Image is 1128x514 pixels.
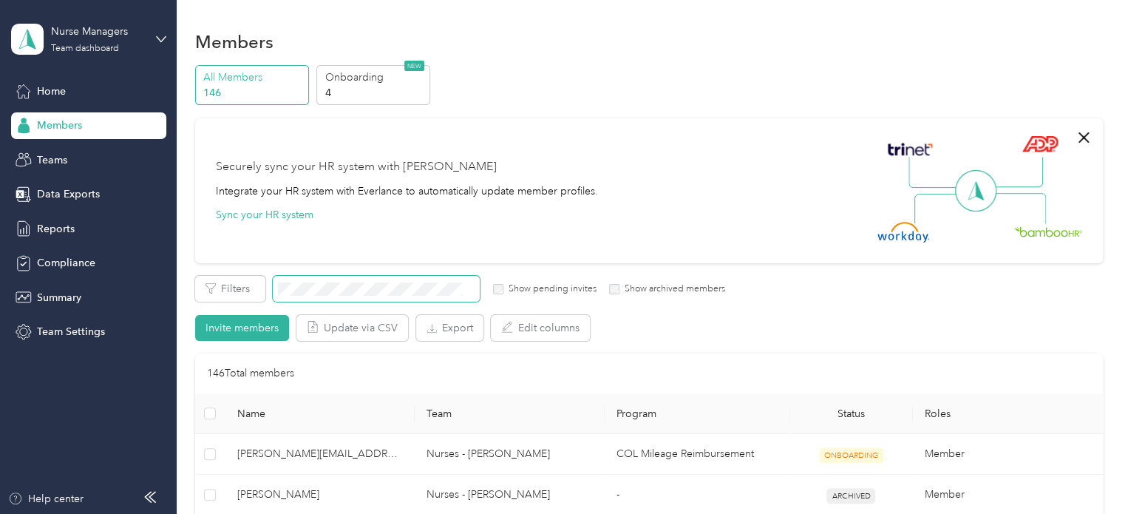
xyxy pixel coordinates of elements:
[51,44,119,53] div: Team dashboard
[908,157,960,189] img: Line Left Up
[325,85,426,101] p: 4
[37,324,105,339] span: Team Settings
[404,61,424,71] span: NEW
[877,222,929,243] img: Workday
[237,446,404,462] span: [PERSON_NAME][EMAIL_ADDRESS][DOMAIN_NAME]
[237,408,404,420] span: Name
[195,315,289,341] button: Invite members
[1014,226,1082,237] img: BambooHR
[789,434,913,475] td: ONBOARDING
[207,365,294,382] p: 146 Total members
[225,434,415,475] td: mathison@nwacircleoflife.org
[991,157,1043,188] img: Line Right Up
[296,315,408,341] button: Update via CSV
[619,283,725,296] label: Show archived members
[491,315,590,341] button: Edit columns
[216,207,313,223] button: Sync your HR system
[195,34,273,50] h1: Members
[913,393,1103,434] th: Roles
[503,283,597,296] label: Show pending invites
[913,434,1103,475] td: Member
[415,393,605,434] th: Team
[37,152,67,168] span: Teams
[51,24,143,39] div: Nurse Managers
[195,276,265,302] button: Filters
[37,186,100,202] span: Data Exports
[216,183,598,199] div: Integrate your HR system with Everlance to automatically update member profiles.
[216,158,497,176] div: Securely sync your HR system with [PERSON_NAME]
[826,488,875,504] span: ARCHIVED
[415,434,605,475] td: Nurses - Teresa Fulks
[994,193,1046,225] img: Line Right Down
[605,393,789,434] th: Program
[37,255,95,271] span: Compliance
[203,70,304,85] p: All Members
[37,118,82,133] span: Members
[325,70,426,85] p: Onboarding
[884,139,936,160] img: Trinet
[37,290,81,305] span: Summary
[819,447,883,463] span: ONBOARDING
[789,393,913,434] th: Status
[225,393,415,434] th: Name
[37,84,66,99] span: Home
[416,315,483,341] button: Export
[37,221,75,237] span: Reports
[1022,135,1058,152] img: ADP
[605,434,789,475] td: COL Mileage Reimbursement
[914,193,965,223] img: Line Left Down
[8,491,84,507] button: Help center
[1045,431,1128,514] iframe: Everlance-gr Chat Button Frame
[237,487,404,503] span: [PERSON_NAME]
[203,85,304,101] p: 146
